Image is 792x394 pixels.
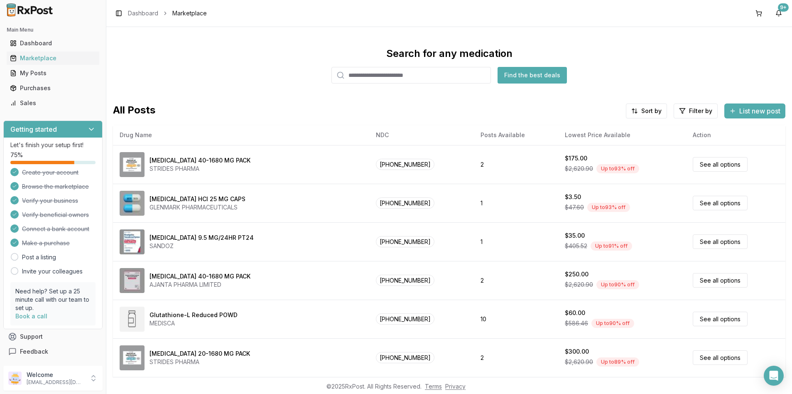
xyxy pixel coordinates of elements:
div: [MEDICAL_DATA] 20-1680 MG PACK [150,350,250,358]
div: $250.00 [565,270,588,278]
span: $586.46 [565,319,588,328]
a: See all options [693,350,748,365]
th: Posts Available [474,125,558,145]
a: See all options [693,312,748,326]
div: [MEDICAL_DATA] 40-1680 MG PACK [150,156,250,165]
div: Up to 89 % off [596,357,639,367]
button: Dashboard [3,37,103,50]
p: [EMAIL_ADDRESS][DOMAIN_NAME] [27,379,84,386]
span: Filter by [689,107,712,115]
th: Action [686,125,785,145]
img: RxPost Logo [3,3,56,17]
img: Glutathione-L Reduced POWD [120,307,145,332]
div: $300.00 [565,347,589,356]
div: My Posts [10,69,96,77]
div: [MEDICAL_DATA] HCl 25 MG CAPS [150,195,245,203]
span: Verify beneficial owners [22,211,89,219]
div: $175.00 [565,154,587,163]
span: $405.52 [565,242,587,250]
img: User avatar [8,372,22,385]
a: Dashboard [7,36,99,51]
div: SANDOZ [150,242,254,250]
img: Rivastigmine 9.5 MG/24HR PT24 [120,229,145,254]
td: 2 [474,261,558,300]
div: GLENMARK PHARMACEUTICALS [150,203,245,212]
span: [PHONE_NUMBER] [376,352,434,363]
button: Sales [3,96,103,110]
button: 9+ [772,7,785,20]
a: See all options [693,234,748,249]
button: Sort by [626,103,667,118]
span: 75 % [10,151,23,159]
div: Purchases [10,84,96,92]
a: Privacy [445,383,466,390]
a: List new post [724,108,785,116]
button: Support [3,329,103,344]
span: $2,620.90 [565,358,593,366]
div: $60.00 [565,309,585,317]
span: Marketplace [172,9,207,17]
button: Marketplace [3,52,103,65]
button: Find the best deals [498,67,567,84]
td: 1 [474,222,558,261]
th: Lowest Price Available [558,125,686,145]
span: All Posts [113,103,155,118]
span: $47.60 [565,203,584,212]
div: STRIDES PHARMA [150,165,250,173]
a: See all options [693,196,748,210]
td: 2 [474,145,558,184]
div: $3.50 [565,193,581,201]
h3: Getting started [10,124,57,134]
img: Omeprazole-Sodium Bicarbonate 40-1680 MG PACK [120,268,145,293]
a: Sales [7,96,99,111]
span: $2,620.90 [565,281,593,289]
button: My Posts [3,66,103,80]
td: 1 [474,184,558,222]
span: Sort by [641,107,662,115]
td: 2 [474,338,558,377]
a: Dashboard [128,9,158,17]
div: 9+ [778,3,789,12]
a: Post a listing [22,253,56,261]
a: See all options [693,273,748,288]
h2: Main Menu [7,27,99,33]
th: NDC [369,125,474,145]
div: Up to 91 % off [591,241,632,251]
div: Search for any medication [386,47,512,60]
span: Verify your business [22,197,78,205]
span: List new post [739,106,780,116]
a: Book a call [15,313,47,320]
div: $35.00 [565,231,585,240]
a: Purchases [7,81,99,96]
button: Feedback [3,344,103,359]
p: Welcome [27,371,84,379]
p: Need help? Set up a 25 minute call with our team to set up. [15,287,91,312]
button: Filter by [674,103,718,118]
button: List new post [724,103,785,118]
p: Let's finish your setup first! [10,141,96,149]
th: Drug Name [113,125,369,145]
div: Dashboard [10,39,96,47]
span: Feedback [20,347,48,356]
div: Up to 93 % off [596,164,639,173]
div: Up to 90 % off [591,319,634,328]
span: [PHONE_NUMBER] [376,275,434,286]
span: $2,620.90 [565,165,593,173]
span: Make a purchase [22,239,70,247]
a: Terms [425,383,442,390]
div: Up to 93 % off [587,203,630,212]
div: MEDISCA [150,319,238,328]
img: Omeprazole-Sodium Bicarbonate 40-1680 MG PACK [120,152,145,177]
img: Omeprazole-Sodium Bicarbonate 20-1680 MG PACK [120,345,145,370]
div: [MEDICAL_DATA] 40-1680 MG PACK [150,272,250,281]
a: My Posts [7,66,99,81]
span: [PHONE_NUMBER] [376,197,434,209]
span: Connect a bank account [22,225,89,233]
div: Open Intercom Messenger [764,366,784,386]
nav: breadcrumb [128,9,207,17]
div: Marketplace [10,54,96,62]
button: Purchases [3,81,103,95]
img: Atomoxetine HCl 25 MG CAPS [120,191,145,216]
span: Create your account [22,168,78,177]
div: Glutathione-L Reduced POWD [150,311,238,319]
